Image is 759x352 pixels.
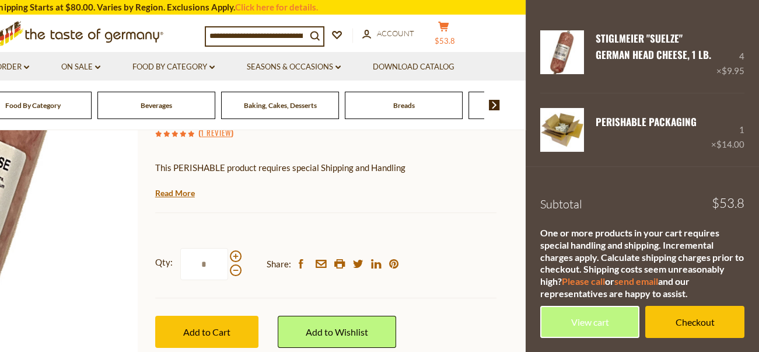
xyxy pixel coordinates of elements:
img: PERISHABLE Packaging [540,108,584,152]
a: Baking, Cakes, Desserts [244,101,317,110]
button: Add to Cart [155,316,258,348]
a: Food By Category [5,101,61,110]
div: 1 × [711,108,744,152]
a: Add to Wishlist [278,316,396,348]
a: send email [614,276,658,287]
div: 4 × [716,30,744,78]
strong: Qty: [155,255,173,270]
a: Food By Category [132,61,215,74]
a: PERISHABLE Packaging [596,114,697,129]
a: On Sale [61,61,100,74]
span: Subtotal [540,197,582,211]
span: $14.00 [716,139,744,149]
input: Qty: [180,248,228,280]
a: Account [362,27,414,40]
a: 1 Review [201,127,231,140]
img: Stiglmeier "Suelze" German Head Cheese, 1 lb. [540,30,584,74]
span: Account [377,29,414,38]
span: $53.8 [435,36,455,46]
p: This PERISHABLE product requires special Shipping and Handling [155,161,496,175]
a: Stiglmeier "Suelze" German Head Cheese, 1 lb. [596,31,711,62]
span: $9.95 [722,65,744,76]
img: next arrow [489,100,500,110]
a: Checkout [645,306,744,338]
span: $53.8 [712,197,744,210]
a: Download Catalog [373,61,454,74]
div: One or more products in your cart requires special handling and shipping. Incremental charges app... [540,227,744,300]
span: ( ) [198,127,233,138]
a: Read More [155,187,195,199]
a: Beverages [141,101,172,110]
span: Add to Cart [183,326,230,337]
a: Click here for details. [235,2,318,12]
a: Breads [393,101,415,110]
a: Please call [562,276,605,287]
button: $53.8 [426,21,461,50]
a: Stiglmeier "Suelze" German Head Cheese, 1 lb. [540,30,584,78]
li: We will ship this product in heat-protective packaging and ice. [166,184,496,198]
span: Share: [267,257,291,271]
a: Seasons & Occasions [247,61,341,74]
a: View cart [540,306,639,338]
